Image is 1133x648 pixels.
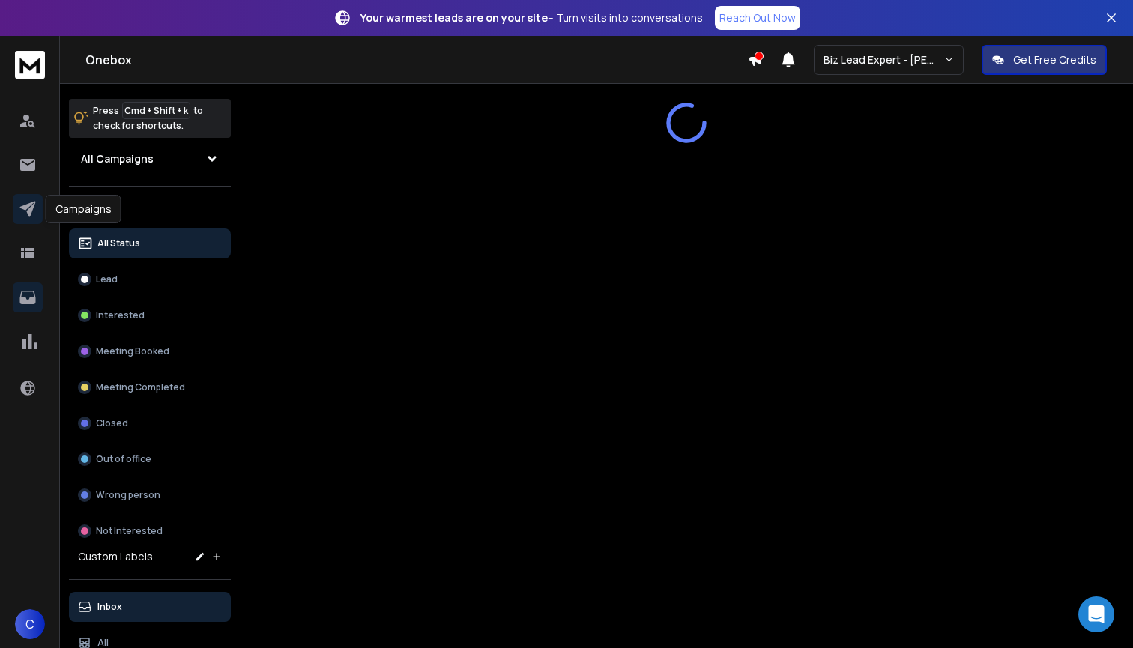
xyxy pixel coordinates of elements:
p: – Turn visits into conversations [360,10,703,25]
button: Out of office [69,444,231,474]
button: Meeting Completed [69,372,231,402]
div: Campaigns [46,195,121,223]
p: All Status [97,237,140,249]
button: Wrong person [69,480,231,510]
button: All Campaigns [69,144,231,174]
button: Interested [69,300,231,330]
button: C [15,609,45,639]
p: Biz Lead Expert - [PERSON_NAME] [824,52,944,67]
button: Lead [69,264,231,294]
h3: Custom Labels [78,549,153,564]
p: Meeting Booked [96,345,169,357]
p: Inbox [97,601,122,613]
p: Interested [96,309,145,321]
p: Wrong person [96,489,160,501]
button: Inbox [69,592,231,622]
p: Get Free Credits [1013,52,1096,67]
button: Meeting Booked [69,336,231,366]
button: Closed [69,408,231,438]
p: Reach Out Now [719,10,796,25]
p: Closed [96,417,128,429]
button: All Status [69,228,231,258]
p: Out of office [96,453,151,465]
div: Open Intercom Messenger [1078,596,1114,632]
h1: Onebox [85,51,748,69]
h1: All Campaigns [81,151,154,166]
span: Cmd + Shift + k [122,102,190,119]
h3: Filters [69,199,231,219]
img: logo [15,51,45,79]
strong: Your warmest leads are on your site [360,10,548,25]
p: Lead [96,273,118,285]
p: Not Interested [96,525,163,537]
button: Get Free Credits [982,45,1107,75]
p: Press to check for shortcuts. [93,103,203,133]
p: Meeting Completed [96,381,185,393]
button: Not Interested [69,516,231,546]
a: Reach Out Now [715,6,800,30]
